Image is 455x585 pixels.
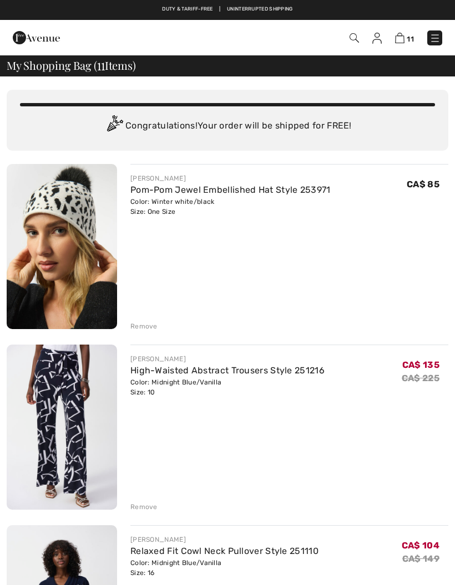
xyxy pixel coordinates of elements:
span: 11 [97,57,105,71]
s: CA$ 225 [402,373,439,383]
img: My Info [372,33,382,44]
div: Remove [130,502,158,512]
a: 1ère Avenue [13,32,60,42]
a: High-Waisted Abstract Trousers Style 251216 [130,365,325,376]
a: Relaxed Fit Cowl Neck Pullover Style 251110 [130,546,318,556]
a: 11 [395,31,414,44]
span: CA$ 104 [402,540,439,551]
div: Color: Midnight Blue/Vanilla Size: 10 [130,377,325,397]
div: [PERSON_NAME] [130,173,331,183]
span: CA$ 135 [402,360,439,370]
div: [PERSON_NAME] [130,535,318,545]
div: Congratulations! Your order will be shipped for FREE! [20,115,435,137]
div: Remove [130,321,158,331]
span: My Shopping Bag ( Items) [7,60,136,71]
img: High-Waisted Abstract Trousers Style 251216 [7,345,117,510]
span: CA$ 85 [407,179,439,189]
div: Color: Winter white/black Size: One Size [130,197,331,217]
img: Pom-Pom Jewel Embellished Hat Style 253971 [7,164,117,329]
div: Color: Midnight Blue/Vanilla Size: 16 [130,558,318,578]
a: Pom-Pom Jewel Embellished Hat Style 253971 [130,184,331,195]
div: [PERSON_NAME] [130,354,325,364]
span: 11 [407,35,414,43]
img: Shopping Bag [395,33,405,43]
img: Search [350,33,359,43]
img: Congratulation2.svg [103,115,125,137]
s: CA$ 149 [402,553,439,564]
img: Menu [429,33,441,44]
img: 1ère Avenue [13,27,60,49]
